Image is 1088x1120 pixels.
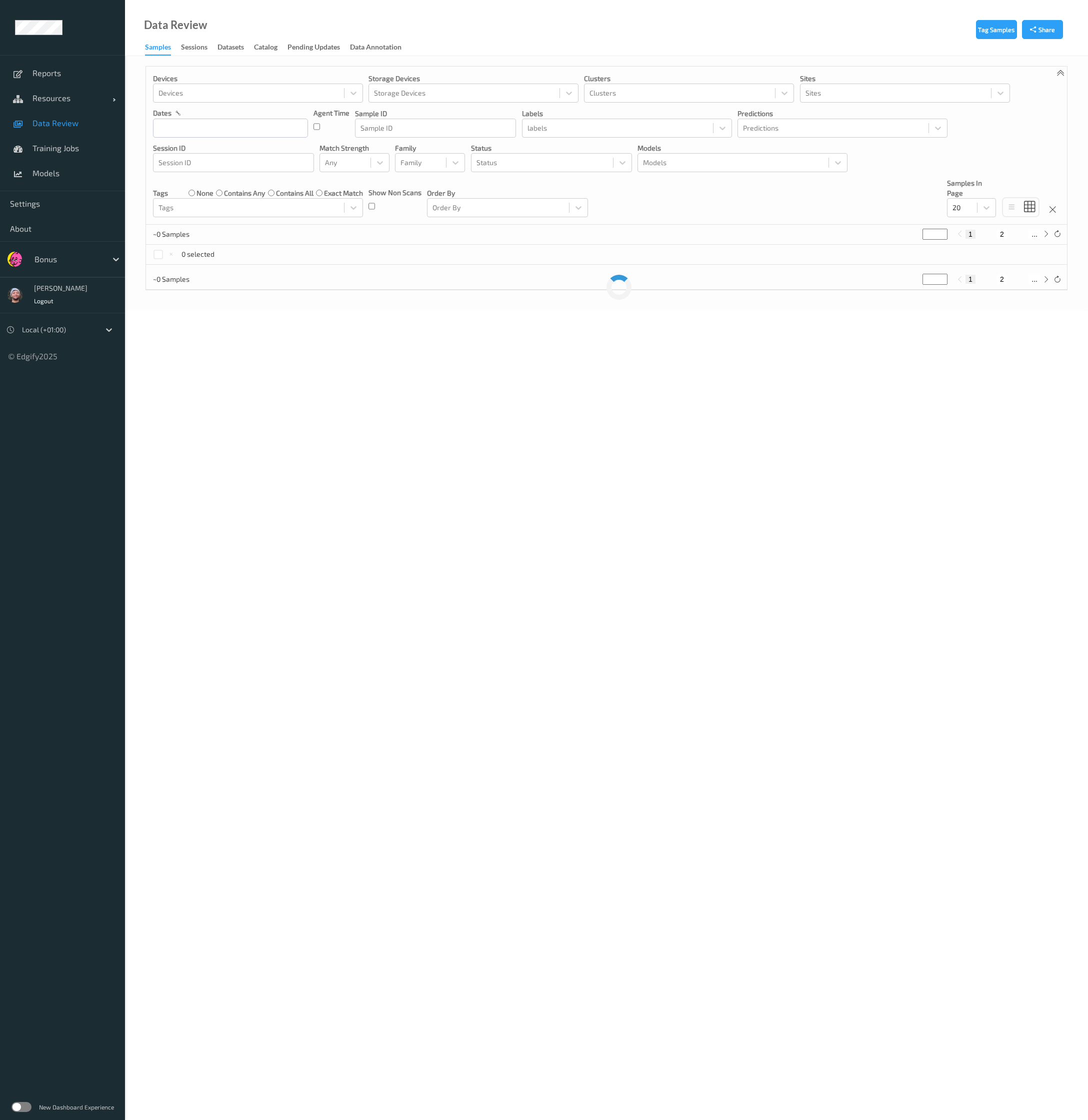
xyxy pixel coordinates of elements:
p: Status [471,143,632,153]
a: Samples [145,41,181,56]
p: Show Non Scans [368,188,421,198]
p: Match Strength [319,143,389,153]
p: Order By [427,188,588,198]
p: Tags [153,188,168,198]
p: Session ID [153,143,314,153]
p: Devices [153,74,363,84]
label: exact match [324,188,363,198]
p: Storage Devices [368,74,578,84]
p: ~0 Samples [153,274,228,284]
p: Clusters [584,74,794,84]
div: Datasets [217,42,244,55]
a: Datasets [217,41,254,55]
button: 2 [997,230,1007,239]
button: Tag Samples [976,20,1017,39]
button: ... [1028,275,1040,284]
a: Data Annotation [350,41,411,55]
label: none [196,188,213,198]
div: Data Annotation [350,42,401,55]
p: 0 selected [181,249,214,259]
button: 1 [965,275,975,284]
a: Catalog [254,41,287,55]
label: contains any [224,188,265,198]
div: Pending Updates [287,42,340,55]
p: dates [153,108,171,118]
p: Agent Time [313,108,349,118]
div: Catalog [254,42,277,55]
p: Sites [800,74,1010,84]
p: Sample ID [355,109,516,119]
p: ~0 Samples [153,229,228,239]
p: Models [637,143,847,153]
label: contains all [276,188,313,198]
a: Sessions [181,41,217,55]
button: Share [1022,20,1063,39]
div: Samples [145,42,171,56]
p: labels [522,109,732,119]
div: Data Review [144,20,207,30]
button: 2 [997,275,1007,284]
p: Predictions [737,109,947,119]
div: Sessions [181,42,207,55]
a: Pending Updates [287,41,350,55]
button: 1 [965,230,975,239]
p: Family [395,143,465,153]
p: Samples In Page [947,178,996,198]
button: ... [1028,230,1040,239]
